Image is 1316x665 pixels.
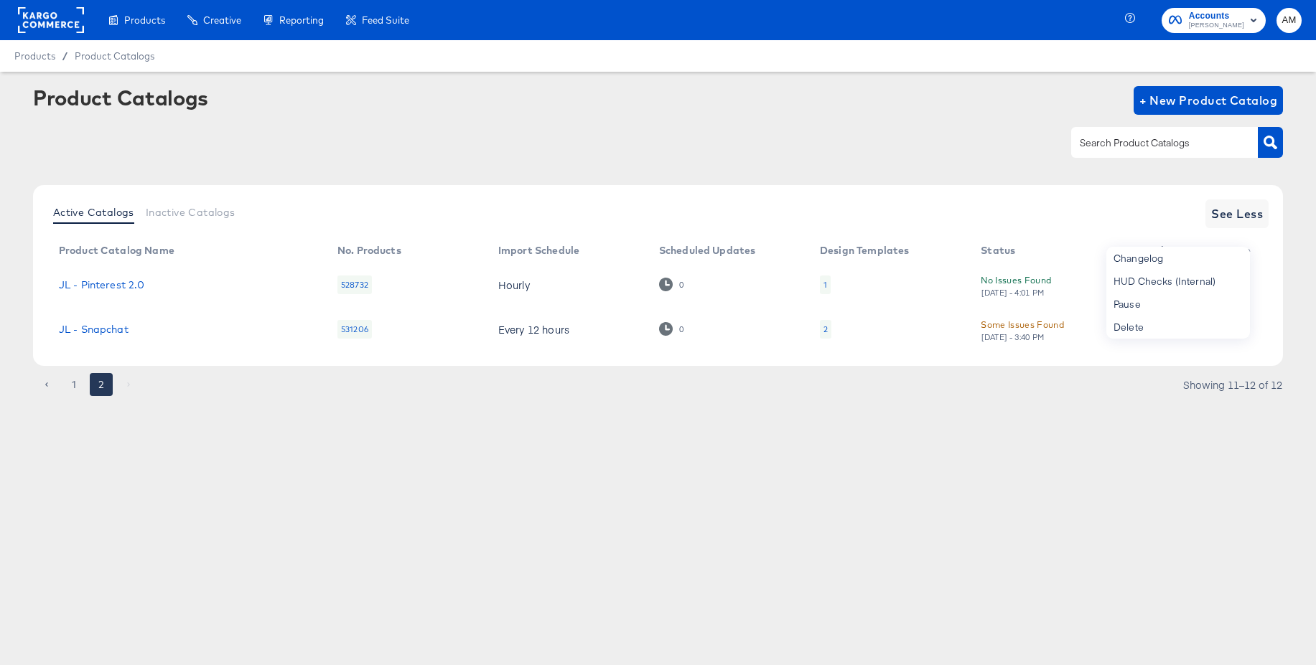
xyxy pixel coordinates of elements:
div: Scheduled Updates [659,245,756,256]
div: 531206 [337,320,372,339]
span: Feed Suite [362,14,409,26]
span: Products [124,14,165,26]
span: Active Catalogs [53,207,134,218]
nav: pagination navigation [33,373,142,396]
a: JL - Pinterest 2.0 [59,279,145,291]
div: 1 [823,279,827,291]
div: 2 [820,320,831,339]
div: 0 [659,322,684,336]
th: Action [1131,240,1213,263]
span: See Less [1211,204,1263,224]
div: 1 [820,275,831,294]
button: See Less [1205,199,1269,228]
span: [PERSON_NAME] [1189,20,1244,32]
div: Pause [1106,293,1250,316]
span: Reporting [279,14,324,26]
div: 0 [659,278,684,291]
div: Delete [1106,316,1250,339]
td: Every 12 hours [487,307,648,352]
div: Import Schedule [498,245,579,256]
span: AM [1282,12,1296,29]
span: Products [14,50,55,62]
button: + New Product Catalog [1134,86,1284,115]
div: 528732 [337,275,372,294]
button: AM [1277,8,1302,33]
div: 2 [823,324,828,335]
div: HUD Checks (Internal) [1106,270,1250,293]
td: Hourly [487,263,648,307]
button: Some Issues Found[DATE] - 3:40 PM [981,317,1064,342]
button: Go to page 1 [62,373,85,396]
div: Showing 11–12 of 12 [1182,379,1283,390]
span: / [55,50,75,62]
div: Product Catalogs [33,86,208,109]
th: More [1213,240,1268,263]
div: Some Issues Found [981,317,1064,332]
th: Status [969,240,1131,263]
input: Search Product Catalogs [1077,135,1230,151]
div: 0 [678,324,684,334]
div: Design Templates [820,245,909,256]
a: JL - Snapchat [59,324,129,335]
span: Inactive Catalogs [146,207,235,218]
div: Product Catalog Name [59,245,174,256]
button: Accounts[PERSON_NAME] [1162,8,1266,33]
div: [DATE] - 3:40 PM [981,332,1045,342]
span: + New Product Catalog [1139,90,1278,110]
div: No. Products [337,245,401,256]
div: Changelog [1106,247,1250,270]
button: Go to previous page [35,373,58,396]
span: Creative [203,14,241,26]
span: Accounts [1189,9,1244,24]
a: Product Catalogs [75,50,154,62]
div: 0 [678,280,684,290]
button: page 2 [90,373,113,396]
